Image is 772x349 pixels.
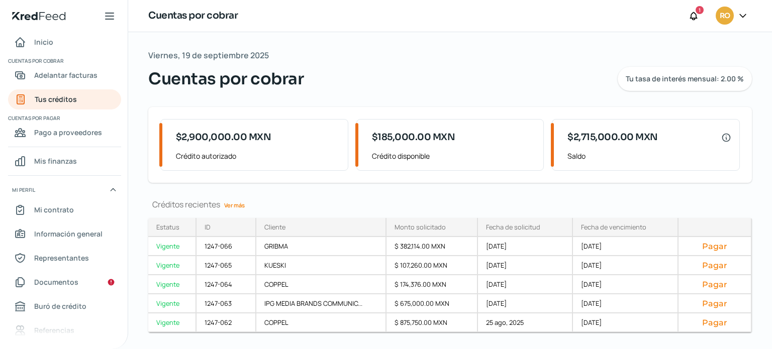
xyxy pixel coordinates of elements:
[8,151,121,171] a: Mis finanzas
[567,131,658,144] span: $2,715,000.00 MXN
[8,56,120,65] span: Cuentas por cobrar
[8,65,121,85] a: Adelantar facturas
[687,260,743,270] button: Pagar
[567,150,731,162] span: Saldo
[720,10,730,22] span: RO
[699,6,701,15] span: 1
[8,224,121,244] a: Información general
[148,9,238,23] h1: Cuentas por cobrar
[34,126,102,139] span: Pago a proveedores
[8,248,121,268] a: Representantes
[34,227,103,240] span: Información general
[264,222,285,231] div: Cliente
[687,279,743,289] button: Pagar
[34,324,74,336] span: Referencias
[256,313,387,332] div: COPPEL
[34,276,78,288] span: Documentos
[12,185,35,194] span: Mi perfil
[148,48,269,63] span: Viernes, 19 de septiembre 2025
[34,252,89,264] span: Representantes
[387,294,478,313] div: $ 675,000.00 MXN
[34,155,77,167] span: Mis finanzas
[34,36,53,48] span: Inicio
[573,275,679,294] div: [DATE]
[687,317,743,327] button: Pagar
[156,222,179,231] div: Estatus
[148,199,752,210] div: Créditos recientes
[8,272,121,292] a: Documentos
[573,256,679,275] div: [DATE]
[573,313,679,332] div: [DATE]
[478,275,572,294] div: [DATE]
[256,237,387,256] div: GRIBMA
[256,294,387,313] div: IPG MEDIA BRANDS COMMUNIC...
[478,313,572,332] div: 25 ago, 2025
[8,89,121,109] a: Tus créditos
[387,256,478,275] div: $ 107,260.00 MXN
[34,300,86,312] span: Buró de crédito
[35,93,77,105] span: Tus créditos
[176,131,271,144] span: $2,900,000.00 MXN
[148,275,197,294] a: Vigente
[176,150,340,162] span: Crédito autorizado
[197,275,256,294] div: 1247-064
[220,197,249,213] a: Ver más
[687,241,743,251] button: Pagar
[687,298,743,308] button: Pagar
[8,296,121,316] a: Buró de crédito
[8,320,121,340] a: Referencias
[8,32,121,52] a: Inicio
[148,313,197,332] a: Vigente
[486,222,540,231] div: Fecha de solicitud
[256,275,387,294] div: COPPEL
[197,313,256,332] div: 1247-062
[256,256,387,275] div: KUESKI
[34,69,98,81] span: Adelantar facturas
[197,256,256,275] div: 1247-065
[34,203,74,216] span: Mi contrato
[478,237,572,256] div: [DATE]
[148,294,197,313] a: Vigente
[8,200,121,220] a: Mi contrato
[197,237,256,256] div: 1247-066
[573,294,679,313] div: [DATE]
[205,222,211,231] div: ID
[387,237,478,256] div: $ 382,114.00 MXN
[148,237,197,256] a: Vigente
[478,294,572,313] div: [DATE]
[148,67,304,91] span: Cuentas por cobrar
[387,313,478,332] div: $ 875,750.00 MXN
[387,275,478,294] div: $ 174,376.00 MXN
[372,131,455,144] span: $185,000.00 MXN
[197,294,256,313] div: 1247-063
[626,75,744,82] span: Tu tasa de interés mensual: 2.00 %
[395,222,446,231] div: Monto solicitado
[148,256,197,275] a: Vigente
[478,256,572,275] div: [DATE]
[8,123,121,143] a: Pago a proveedores
[372,150,536,162] span: Crédito disponible
[581,222,646,231] div: Fecha de vencimiento
[8,113,120,123] span: Cuentas por pagar
[573,237,679,256] div: [DATE]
